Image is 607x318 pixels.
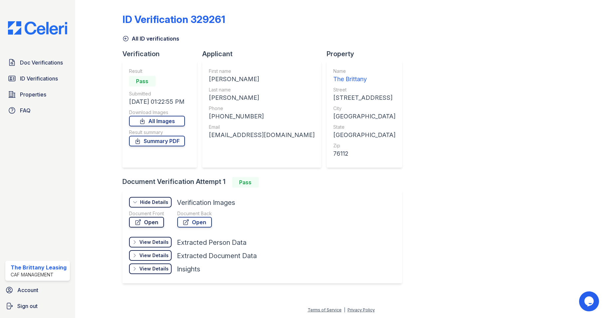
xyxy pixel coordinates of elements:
div: Pass [232,177,259,188]
a: ID Verifications [5,72,70,85]
div: [GEOGRAPHIC_DATA] [333,130,395,140]
a: Summary PDF [129,136,185,146]
div: View Details [139,265,169,272]
a: All Images [129,116,185,126]
a: Terms of Service [308,307,342,312]
div: Name [333,68,395,75]
a: Open [129,217,164,228]
div: Result summary [129,129,185,136]
div: The Brittany [333,75,395,84]
div: Insights [177,264,200,274]
div: Property [327,49,407,59]
span: ID Verifications [20,75,58,82]
iframe: chat widget [579,291,600,311]
div: | [344,307,345,312]
div: First name [209,68,315,75]
div: Email [209,124,315,130]
span: FAQ [20,106,31,114]
div: Last name [209,86,315,93]
div: [PERSON_NAME] [209,75,315,84]
a: FAQ [5,104,70,117]
div: [PERSON_NAME] [209,93,315,102]
a: Sign out [3,299,73,313]
div: Zip [333,142,395,149]
a: Doc Verifications [5,56,70,69]
div: Pass [129,76,156,86]
span: Doc Verifications [20,59,63,67]
div: [PHONE_NUMBER] [209,112,315,121]
div: Verification [122,49,202,59]
div: The Brittany Leasing [11,263,67,271]
div: State [333,124,395,130]
div: [EMAIL_ADDRESS][DOMAIN_NAME] [209,130,315,140]
span: Properties [20,90,46,98]
a: Privacy Policy [348,307,375,312]
a: Open [177,217,212,228]
div: Street [333,86,395,93]
div: Document Back [177,210,212,217]
span: Sign out [17,302,38,310]
div: Extracted Person Data [177,238,246,247]
div: City [333,105,395,112]
div: [GEOGRAPHIC_DATA] [333,112,395,121]
div: View Details [139,239,169,245]
div: Document Verification Attempt 1 [122,177,407,188]
div: 76112 [333,149,395,158]
div: [DATE] 01:22:55 PM [129,97,185,106]
a: Name The Brittany [333,68,395,84]
a: All ID verifications [122,35,179,43]
div: Extracted Document Data [177,251,257,260]
div: Hide Details [140,199,168,206]
div: Result [129,68,185,75]
div: Submitted [129,90,185,97]
div: CAF Management [11,271,67,278]
a: Account [3,283,73,297]
div: Applicant [202,49,327,59]
div: Document Front [129,210,164,217]
div: ID Verification 329261 [122,13,225,25]
a: Properties [5,88,70,101]
img: CE_Logo_Blue-a8612792a0a2168367f1c8372b55b34899dd931a85d93a1a3d3e32e68fde9ad4.png [3,21,73,35]
span: Account [17,286,38,294]
div: Verification Images [177,198,235,207]
div: [STREET_ADDRESS] [333,93,395,102]
div: Phone [209,105,315,112]
div: Download Images [129,109,185,116]
div: View Details [139,252,169,259]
